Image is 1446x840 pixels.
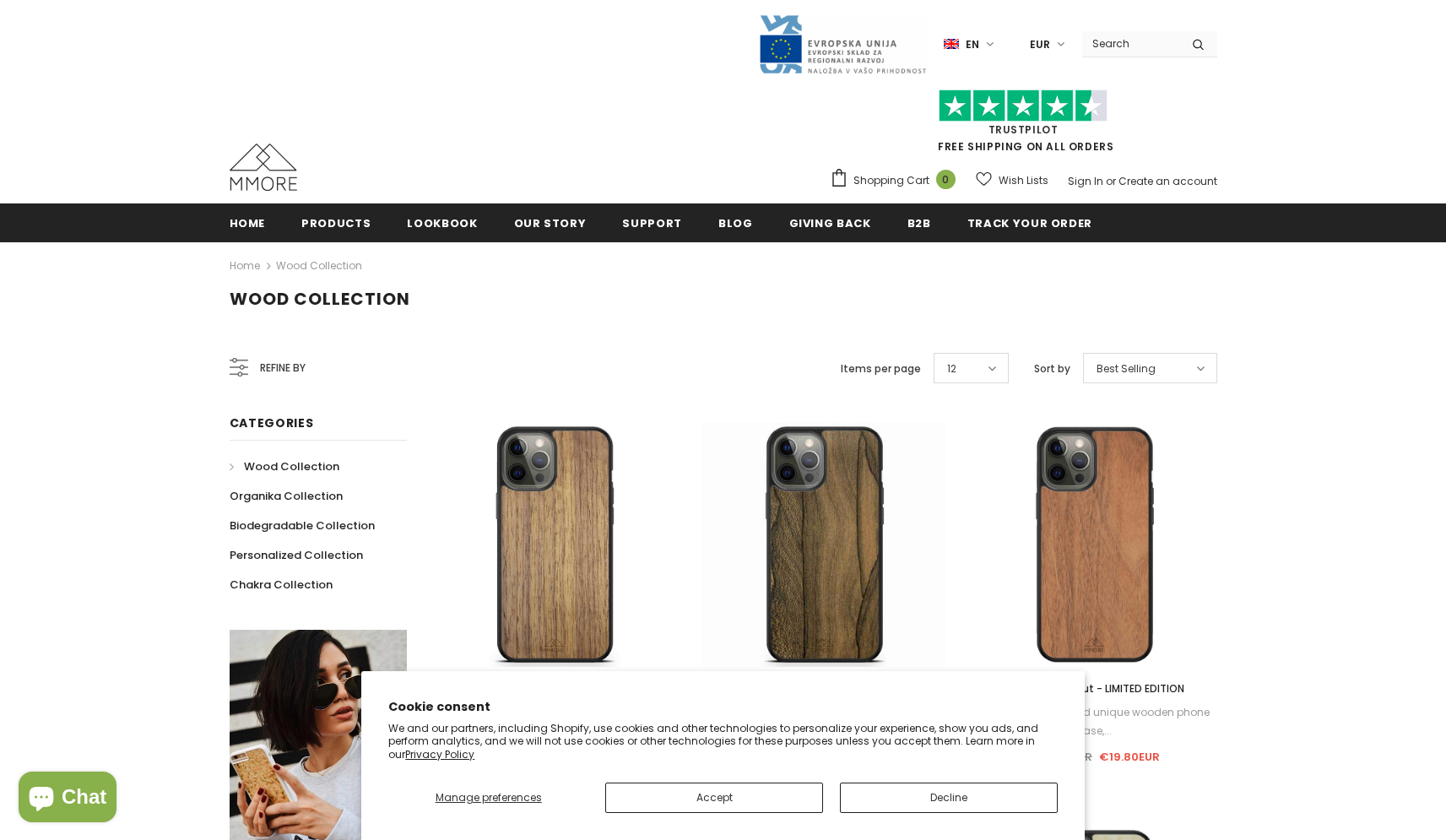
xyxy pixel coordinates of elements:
[436,790,542,805] span: Manage preferences
[230,256,260,276] a: Home
[407,203,477,241] a: Lookbook
[1029,749,1092,765] span: €26.90EUR
[789,215,871,231] span: Giving back
[1106,174,1116,188] span: or
[972,703,1216,740] div: If you want a fine and unique wooden phone case,...
[622,203,682,241] a: support
[939,89,1108,122] img: Trust Pilot Stars
[230,518,375,534] span: Biodegradable Collection
[514,215,587,231] span: Our Story
[230,215,266,231] span: Home
[1118,174,1217,188] a: Create an account
[622,215,682,231] span: support
[301,215,371,231] span: Products
[758,14,927,75] img: Javni Razpis
[14,772,122,826] inbox-online-store-chat: Shopify online store chat
[230,415,314,431] span: Categories
[853,172,929,189] span: Shopping Cart
[936,170,956,189] span: 0
[718,203,753,241] a: Blog
[244,458,339,474] span: Wood Collection
[907,215,931,231] span: B2B
[407,215,477,231] span: Lookbook
[718,215,753,231] span: Blog
[230,452,339,481] a: Wood Collection
[230,144,297,191] img: MMORE Cases
[230,547,363,563] span: Personalized Collection
[966,36,979,53] span: en
[967,215,1092,231] span: Track your order
[999,172,1048,189] span: Wish Lists
[230,570,333,599] a: Chakra Collection
[1005,681,1184,696] span: European Walnut - LIMITED EDITION
[230,488,343,504] span: Organika Collection
[260,359,306,377] span: Refine by
[789,203,871,241] a: Giving back
[605,783,823,813] button: Accept
[405,747,474,761] a: Privacy Policy
[758,36,927,51] a: Javni Razpis
[514,203,587,241] a: Our Story
[944,37,959,51] img: i-lang-1.png
[388,722,1058,761] p: We and our partners, including Shopify, use cookies and other technologies to personalize your ex...
[841,360,921,377] label: Items per page
[230,577,333,593] span: Chakra Collection
[988,122,1059,137] a: Trustpilot
[276,258,362,273] a: Wood Collection
[976,165,1048,195] a: Wish Lists
[1099,749,1160,765] span: €19.80EUR
[1068,174,1103,188] a: Sign In
[230,287,410,311] span: Wood Collection
[1030,36,1050,53] span: EUR
[230,540,363,570] a: Personalized Collection
[830,168,964,193] a: Shopping Cart 0
[230,511,375,540] a: Biodegradable Collection
[301,203,371,241] a: Products
[1097,360,1156,377] span: Best Selling
[972,680,1216,698] a: European Walnut - LIMITED EDITION
[947,360,956,377] span: 12
[1082,31,1179,56] input: Search Site
[967,203,1092,241] a: Track your order
[388,783,588,813] button: Manage preferences
[1034,360,1070,377] label: Sort by
[840,783,1058,813] button: Decline
[830,97,1217,154] span: FREE SHIPPING ON ALL ORDERS
[907,203,931,241] a: B2B
[388,698,1058,716] h2: Cookie consent
[230,481,343,511] a: Organika Collection
[230,203,266,241] a: Home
